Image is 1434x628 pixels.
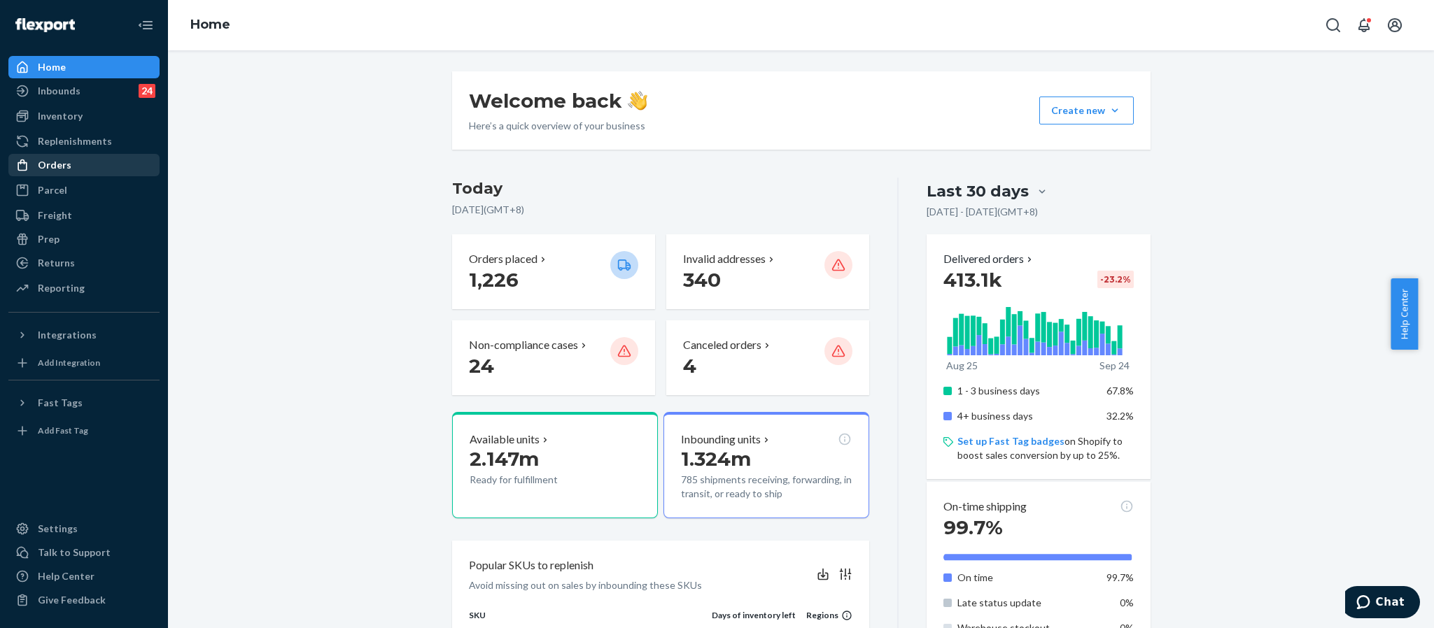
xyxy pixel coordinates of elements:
[628,91,647,110] img: hand-wave emoji
[957,434,1133,462] p: on Shopify to boost sales conversion by up to 25%.
[38,328,97,342] div: Integrations
[927,205,1038,219] p: [DATE] - [DATE] ( GMT+8 )
[943,515,1003,539] span: 99.7%
[796,609,853,621] div: Regions
[38,281,85,295] div: Reporting
[469,354,494,378] span: 24
[469,578,702,592] p: Avoid missing out on sales by inbounding these SKUs
[666,320,869,395] button: Canceled orders 4
[469,557,593,573] p: Popular SKUs to replenish
[38,256,75,270] div: Returns
[470,447,539,471] span: 2.147m
[452,412,658,518] button: Available units2.147mReady for fulfillment
[683,337,761,353] p: Canceled orders
[1345,586,1420,621] iframe: Opens a widget where you can chat to one of our agents
[469,251,537,267] p: Orders placed
[8,154,160,176] a: Orders
[666,234,869,309] button: Invalid addresses 340
[452,203,870,217] p: [DATE] ( GMT+8 )
[683,268,721,292] span: 340
[1106,385,1134,397] span: 67.8%
[15,18,75,32] img: Flexport logo
[943,499,1027,515] p: On-time shipping
[1106,571,1134,583] span: 99.7%
[1039,97,1134,124] button: Create new
[946,359,978,373] p: Aug 25
[1391,278,1418,350] button: Help Center
[681,447,751,471] span: 1.324m
[943,251,1035,267] button: Delivered orders
[190,17,230,32] a: Home
[469,88,647,113] h1: Welcome back
[38,134,112,148] div: Replenishments
[957,435,1064,447] a: Set up Fast Tag badges
[8,105,160,127] a: Inventory
[1350,11,1378,39] button: Open notifications
[683,354,696,378] span: 4
[681,431,761,448] p: Inbounding units
[38,232,59,246] div: Prep
[943,268,1002,292] span: 413.1k
[139,84,155,98] div: 24
[38,183,67,197] div: Parcel
[927,180,1029,202] div: Last 30 days
[469,119,647,133] p: Here’s a quick overview of your business
[8,204,160,227] a: Freight
[38,396,83,410] div: Fast Tags
[8,324,160,346] button: Integrations
[38,84,80,98] div: Inbounds
[38,424,88,436] div: Add Fast Tag
[957,384,1095,398] p: 1 - 3 business days
[1120,597,1134,608] span: 0%
[1106,410,1134,422] span: 32.2%
[38,522,78,536] div: Settings
[681,473,852,501] p: 785 shipments receiving, forwarding, in transit, or ready to ship
[1099,359,1130,373] p: Sep 24
[1097,271,1134,288] div: -23.2 %
[8,352,160,374] a: Add Integration
[957,596,1095,610] p: Late status update
[38,109,83,123] div: Inventory
[8,277,160,299] a: Reporting
[38,357,100,369] div: Add Integration
[8,420,160,442] a: Add Fast Tag
[8,252,160,274] a: Returns
[8,80,160,102] a: Inbounds24
[452,178,870,200] h3: Today
[470,431,540,448] p: Available units
[957,409,1095,423] p: 4+ business days
[8,228,160,250] a: Prep
[8,541,160,564] button: Talk to Support
[8,518,160,540] a: Settings
[663,412,869,518] button: Inbounding units1.324m785 shipments receiving, forwarding, in transit, or ready to ship
[132,11,160,39] button: Close Navigation
[38,593,106,607] div: Give Feedback
[469,268,519,292] span: 1,226
[8,565,160,587] a: Help Center
[38,60,66,74] div: Home
[957,571,1095,585] p: On time
[1381,11,1409,39] button: Open account menu
[38,569,94,583] div: Help Center
[8,130,160,152] a: Replenishments
[8,392,160,414] button: Fast Tags
[452,234,655,309] button: Orders placed 1,226
[8,179,160,201] a: Parcel
[179,5,241,45] ol: breadcrumbs
[469,337,578,353] p: Non-compliance cases
[470,473,599,487] p: Ready for fulfillment
[683,251,766,267] p: Invalid addresses
[38,158,71,172] div: Orders
[38,208,72,222] div: Freight
[8,589,160,611] button: Give Feedback
[452,320,655,395] button: Non-compliance cases 24
[8,56,160,78] a: Home
[38,545,111,559] div: Talk to Support
[1319,11,1347,39] button: Open Search Box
